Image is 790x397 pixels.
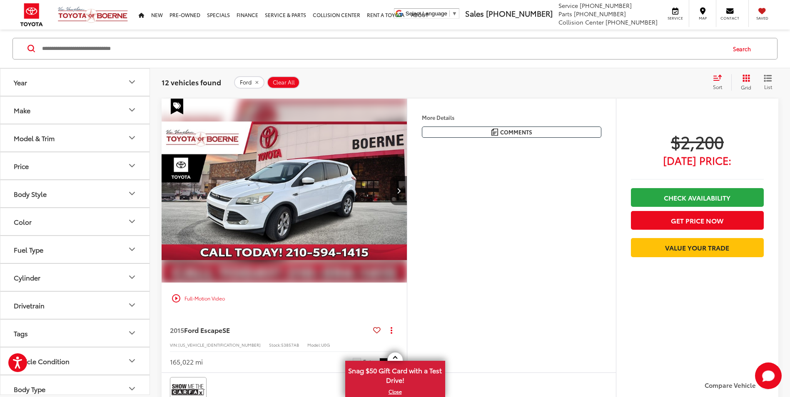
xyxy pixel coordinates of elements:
button: List View [758,74,778,91]
span: [PHONE_NUMBER] [606,18,658,26]
div: Model & Trim [14,134,55,142]
div: Color [14,218,32,226]
button: CylinderCylinder [0,264,150,291]
span: Comments [500,128,532,136]
div: Make [14,106,30,114]
a: 2015Ford EscapeSE [170,325,370,335]
span: Sales [465,8,484,19]
img: Vic Vaughan Toyota of Boerne [57,6,128,23]
button: DrivetrainDrivetrain [0,292,150,319]
div: Year [127,77,137,87]
span: $2,200 [631,131,764,152]
span: ▼ [452,10,457,17]
button: ColorColor [0,208,150,235]
span: Select Language [406,10,447,17]
span: Clear All [273,79,295,86]
img: Comments [491,129,498,136]
button: Toggle Chat Window [755,362,782,389]
div: Fuel Type [14,246,43,253]
button: TagsTags [0,320,150,347]
span: SE [222,325,230,335]
a: Value Your Trade [631,238,764,257]
div: Make [127,105,137,115]
button: Fuel TypeFuel Type [0,236,150,263]
span: Snag $50 Gift Card with a Test Drive! [346,362,444,387]
div: Drivetrain [127,300,137,310]
span: [PHONE_NUMBER] [580,1,632,10]
span: Map [693,15,712,21]
span: Service [666,15,685,21]
div: Drivetrain [14,301,45,309]
span: Special [171,99,183,114]
div: Body Type [127,384,137,394]
button: Next image [390,176,407,205]
span: Parts [558,10,572,18]
span: Ford Escape [184,325,222,335]
span: Sort [713,83,722,90]
span: U0G [321,342,330,348]
svg: Start Chat [755,362,782,389]
span: VIN: [170,342,178,348]
button: remove Ford [234,76,264,89]
span: Model: [307,342,321,348]
a: Check Availability [631,188,764,207]
button: PricePrice [0,152,150,179]
button: Comments [422,127,601,138]
div: 2015 Ford Escape SE 0 [161,99,408,283]
div: Body Type [14,385,45,393]
span: Service [558,1,578,10]
div: Color [127,217,137,227]
h4: More Details [422,114,601,120]
span: Collision Center [558,18,604,26]
button: Body StyleBody Style [0,180,150,207]
button: Actions [384,323,399,337]
span: [DATE] Price: [631,156,764,164]
div: Fuel Type [127,245,137,255]
div: Cylinder [127,273,137,283]
button: Grid View [731,74,758,91]
label: Compare Vehicle [705,381,770,390]
button: Get Price Now [631,211,764,230]
span: Saved [753,15,771,21]
div: Tags [14,329,28,337]
div: Price [127,161,137,171]
span: Stock: [269,342,281,348]
button: Search [725,38,763,59]
div: Vehicle Condition [127,356,137,366]
span: [US_VEHICLE_IDENTIFICATION_NUMBER] [178,342,261,348]
span: List [764,83,772,90]
div: 165,022 mi [170,357,203,367]
div: Year [14,78,27,86]
div: Cylinder [14,273,40,281]
span: 12 vehicles found [162,77,221,87]
button: MakeMake [0,97,150,124]
div: Model & Trim [127,133,137,143]
div: Tags [127,328,137,338]
span: Grid [741,84,751,91]
button: Select sort value [709,74,731,91]
span: 2015 [170,325,184,335]
button: YearYear [0,69,150,96]
div: Body Style [14,190,47,198]
span: [PHONE_NUMBER] [574,10,626,18]
button: Vehicle ConditionVehicle Condition [0,347,150,375]
img: 2015 Ford Escape SE [161,99,408,283]
div: Vehicle Condition [14,357,70,365]
button: Model & TrimModel & Trim [0,124,150,151]
span: 53857AB [281,342,299,348]
span: dropdown dots [391,327,392,333]
span: Contact [720,15,739,21]
span: [PHONE_NUMBER] [486,8,553,19]
button: Clear All [267,76,300,89]
span: Ford [240,79,252,86]
a: 2015 Ford Escape SE2015 Ford Escape SE2015 Ford Escape SE2015 Ford Escape SE [161,99,408,283]
div: Price [14,162,29,170]
div: Body Style [127,189,137,199]
input: Search by Make, Model, or Keyword [41,39,725,59]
